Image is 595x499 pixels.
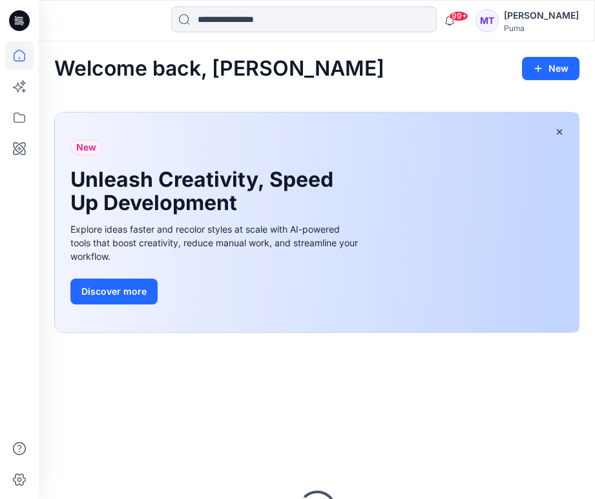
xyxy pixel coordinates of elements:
[54,57,384,81] h2: Welcome back, [PERSON_NAME]
[504,8,579,23] div: [PERSON_NAME]
[475,9,499,32] div: MT
[70,279,158,304] button: Discover more
[70,168,342,215] h1: Unleash Creativity, Speed Up Development
[70,279,361,304] a: Discover more
[76,140,96,155] span: New
[70,222,361,263] div: Explore ideas faster and recolor styles at scale with AI-powered tools that boost creativity, red...
[504,23,579,33] div: Puma
[449,11,468,21] span: 99+
[522,57,579,80] button: New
